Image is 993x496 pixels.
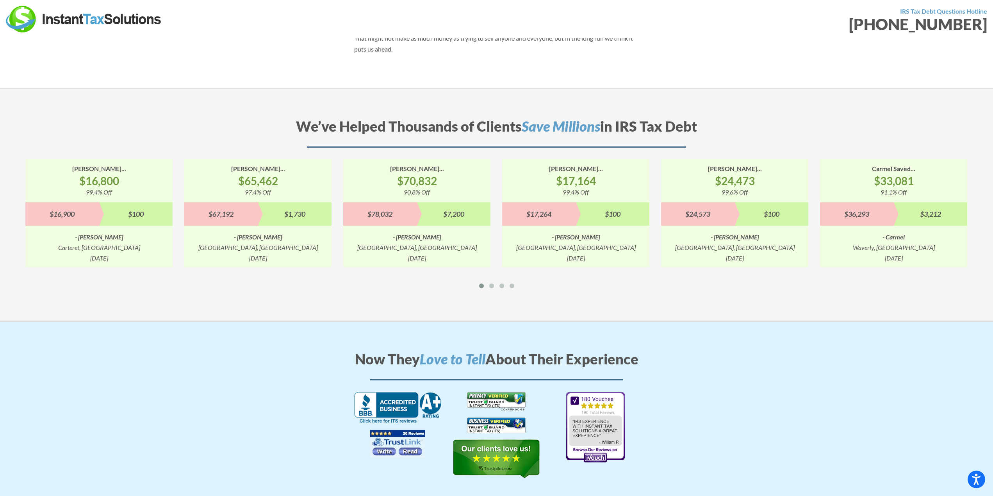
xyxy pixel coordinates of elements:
i: [DATE] [408,254,426,262]
i: 99.4% Off [86,188,112,196]
strong: [PERSON_NAME]... [72,165,126,172]
i: - [PERSON_NAME] [552,233,600,241]
strong: $17,164 [502,174,649,188]
i: [DATE] [726,254,744,262]
i: [GEOGRAPHIC_DATA], [GEOGRAPHIC_DATA] [198,244,318,251]
strong: $65,462 [184,174,332,188]
i: - [PERSON_NAME] [234,233,282,241]
i: 91.1% Off [881,188,907,196]
div: $1,730 [258,202,332,226]
strong: Carmel Saved... [872,165,915,172]
i: [DATE] [249,254,267,262]
i: 99.6% Off [722,188,748,196]
a: Privacy Verified [467,400,526,407]
div: $100 [576,202,650,226]
img: TrustPilot [453,439,540,478]
i: [GEOGRAPHIC_DATA], [GEOGRAPHIC_DATA] [675,244,795,251]
strong: $24,473 [661,174,808,188]
a: Business Verified [467,424,526,431]
strong: [PERSON_NAME]... [708,165,762,172]
i: - [PERSON_NAME] [711,233,759,241]
i: - [PERSON_NAME] [75,233,123,241]
strong: $33,081 [820,174,967,188]
img: Business Verified [467,417,526,433]
div: $100 [735,202,809,226]
strong: [PERSON_NAME]... [231,165,285,172]
i: 99.4% Off [563,188,589,196]
i: Save Millions [522,118,600,135]
div: $3,212 [894,202,968,226]
div: $36,293 [820,202,894,226]
i: 90.8% Off [404,188,430,196]
strong: $70,832 [343,174,490,188]
i: Love to Tell [420,350,485,368]
div: $16,900 [25,202,99,226]
h2: We’ve Helped Thousands of Clients in IRS Tax Debt [180,116,813,148]
strong: [PERSON_NAME]... [549,165,603,172]
a: TrustPilot [453,457,540,465]
img: Instant Tax Solutions Logo [6,6,162,32]
a: Instant Tax Solutions Logo [6,14,162,22]
div: $78,032 [343,202,417,226]
div: $7,200 [417,202,491,226]
strong: IRS Tax Debt Questions Hotline [900,7,987,15]
div: $100 [99,202,173,226]
i: [DATE] [885,254,903,262]
p: That might not make as much money as trying to sell anyone and everyone, but in the long run we t... [354,33,639,54]
i: Carteret, [GEOGRAPHIC_DATA] [58,244,140,251]
strong: [PERSON_NAME]... [390,165,444,172]
div: $17,264 [502,202,576,226]
div: $24,573 [661,202,735,226]
i: [DATE] [567,254,585,262]
i: 97.4% Off [245,188,271,196]
img: BBB A+ [354,392,441,424]
i: Waverly, [GEOGRAPHIC_DATA] [853,244,935,251]
i: [DATE] [90,254,108,262]
div: $67,192 [184,202,258,226]
h2: Now They About Their Experience [286,349,708,380]
div: [PHONE_NUMBER] [503,16,988,32]
img: Privacy Verified [467,392,526,411]
strong: $16,800 [25,174,173,188]
i: [GEOGRAPHIC_DATA], [GEOGRAPHIC_DATA] [516,244,636,251]
i: [GEOGRAPHIC_DATA], [GEOGRAPHIC_DATA] [357,244,477,251]
i: - Carmel [882,233,905,241]
img: TrustLink [370,430,425,457]
i: - [PERSON_NAME] [393,233,441,241]
img: iVouch Reviews [566,392,625,462]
